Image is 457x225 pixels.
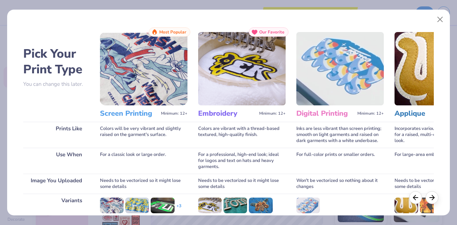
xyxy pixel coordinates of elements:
[198,214,222,220] div: Standard
[176,203,181,215] div: + 3
[125,214,149,220] div: Puff Ink
[161,111,187,116] span: Minimum: 12+
[249,198,272,213] img: Metallic & Glitter
[198,32,286,105] img: Embroidery
[100,32,187,105] img: Screen Printing
[100,122,187,148] div: Colors will be very vibrant and slightly raised on the garment's surface.
[100,214,124,220] div: Standard
[198,109,256,118] h3: Embroidery
[151,198,174,213] img: Neon Ink
[420,198,443,213] img: Sublimated
[198,174,286,194] div: Needs to be vectorized so it might lose some details
[395,198,418,213] img: Standard
[224,214,247,220] div: 3D Puff
[125,198,149,213] img: Puff Ink
[100,148,187,174] div: For a classic look or large order.
[357,111,384,116] span: Minimum: 12+
[23,122,89,148] div: Prints Like
[198,198,222,213] img: Standard
[296,198,320,213] img: Standard
[151,214,174,220] div: Neon Ink
[100,109,158,118] h3: Screen Printing
[224,198,247,213] img: 3D Puff
[100,198,124,213] img: Standard
[259,30,285,35] span: Our Favorite
[259,111,286,116] span: Minimum: 12+
[395,109,453,118] h3: Applique
[296,122,384,148] div: Inks are less vibrant than screen printing; smooth on light garments and raised on dark garments ...
[296,148,384,174] div: For full-color prints or smaller orders.
[395,214,418,220] div: Standard
[23,81,89,87] p: You can change this later.
[198,122,286,148] div: Colors are vibrant with a thread-based textured, high-quality finish.
[420,214,443,220] div: Sublimated
[296,174,384,194] div: Won't be vectorized so nothing about it changes
[159,30,186,35] span: Most Popular
[198,148,286,174] div: For a professional, high-end look; ideal for logos and text on hats and heavy garments.
[23,46,89,77] h2: Pick Your Print Type
[23,174,89,194] div: Image You Uploaded
[296,214,320,220] div: Standard
[296,32,384,105] img: Digital Printing
[23,148,89,174] div: Use When
[296,109,355,118] h3: Digital Printing
[100,174,187,194] div: Needs to be vectorized so it might lose some details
